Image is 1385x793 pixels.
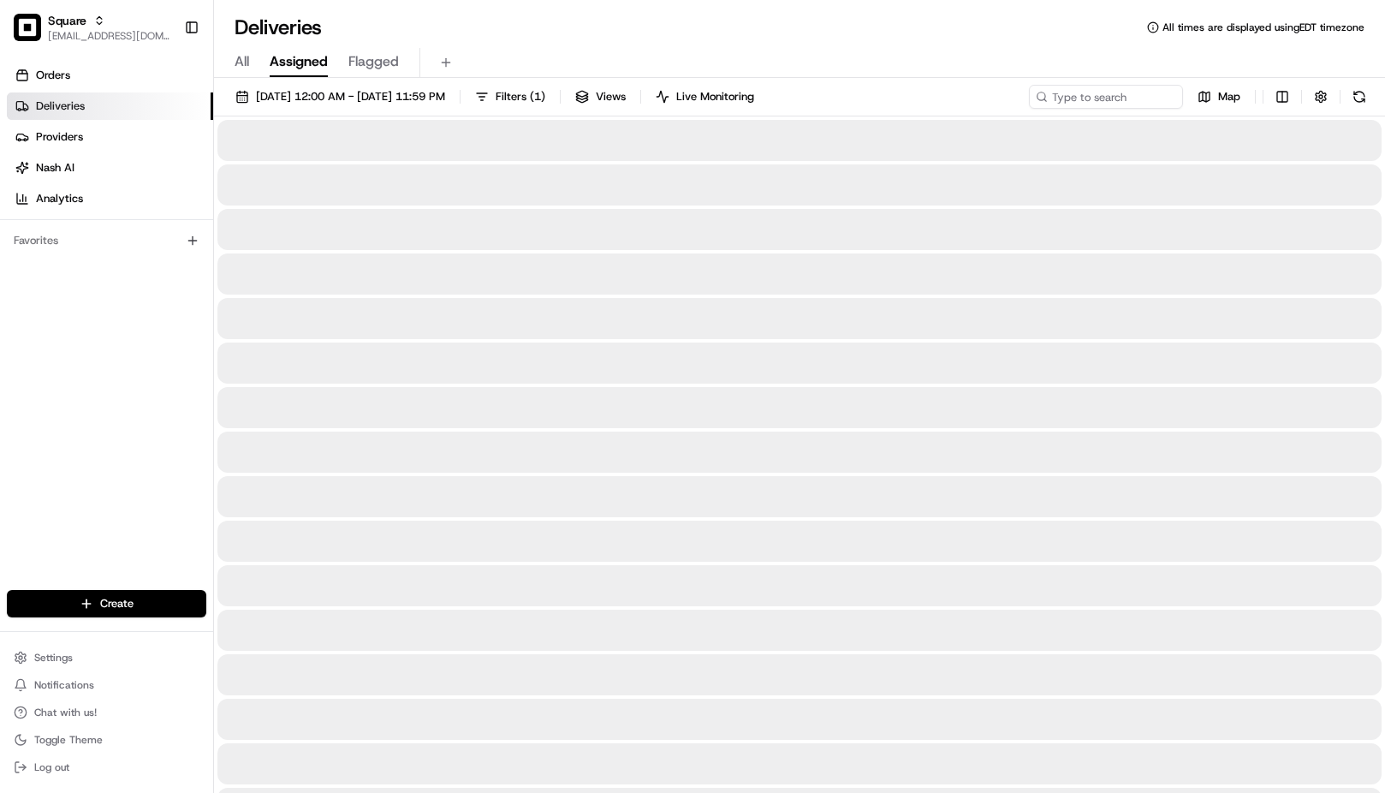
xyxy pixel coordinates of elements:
[34,678,94,692] span: Notifications
[7,590,206,617] button: Create
[648,85,762,109] button: Live Monitoring
[1218,89,1240,104] span: Map
[34,733,103,747] span: Toggle Theme
[34,651,73,665] span: Settings
[348,51,399,72] span: Flagged
[568,85,633,109] button: Views
[256,89,445,104] span: [DATE] 12:00 AM - [DATE] 11:59 PM
[1162,21,1364,34] span: All times are displayed using EDT timezone
[7,7,177,48] button: SquareSquare[EMAIL_ADDRESS][DOMAIN_NAME]
[467,85,553,109] button: Filters(1)
[36,68,70,83] span: Orders
[36,160,74,176] span: Nash AI
[14,14,41,41] img: Square
[36,98,85,114] span: Deliveries
[36,129,83,145] span: Providers
[1029,85,1183,109] input: Type to search
[596,89,626,104] span: Views
[235,51,249,72] span: All
[7,673,206,697] button: Notifications
[34,706,97,719] span: Chat with us!
[228,85,453,109] button: [DATE] 12:00 AM - [DATE] 11:59 PM
[530,89,545,104] span: ( 1 )
[7,154,213,182] a: Nash AI
[7,728,206,752] button: Toggle Theme
[48,29,170,43] button: [EMAIL_ADDRESS][DOMAIN_NAME]
[7,92,213,120] a: Deliveries
[7,185,213,212] a: Analytics
[7,646,206,670] button: Settings
[496,89,545,104] span: Filters
[48,12,86,29] button: Square
[100,596,134,611] span: Create
[270,51,328,72] span: Assigned
[676,89,754,104] span: Live Monitoring
[7,123,213,151] a: Providers
[7,227,206,254] div: Favorites
[7,701,206,724] button: Chat with us!
[36,191,83,206] span: Analytics
[1347,85,1371,109] button: Refresh
[34,760,69,774] span: Log out
[1190,85,1248,109] button: Map
[235,14,322,41] h1: Deliveries
[7,755,206,779] button: Log out
[7,62,213,89] a: Orders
